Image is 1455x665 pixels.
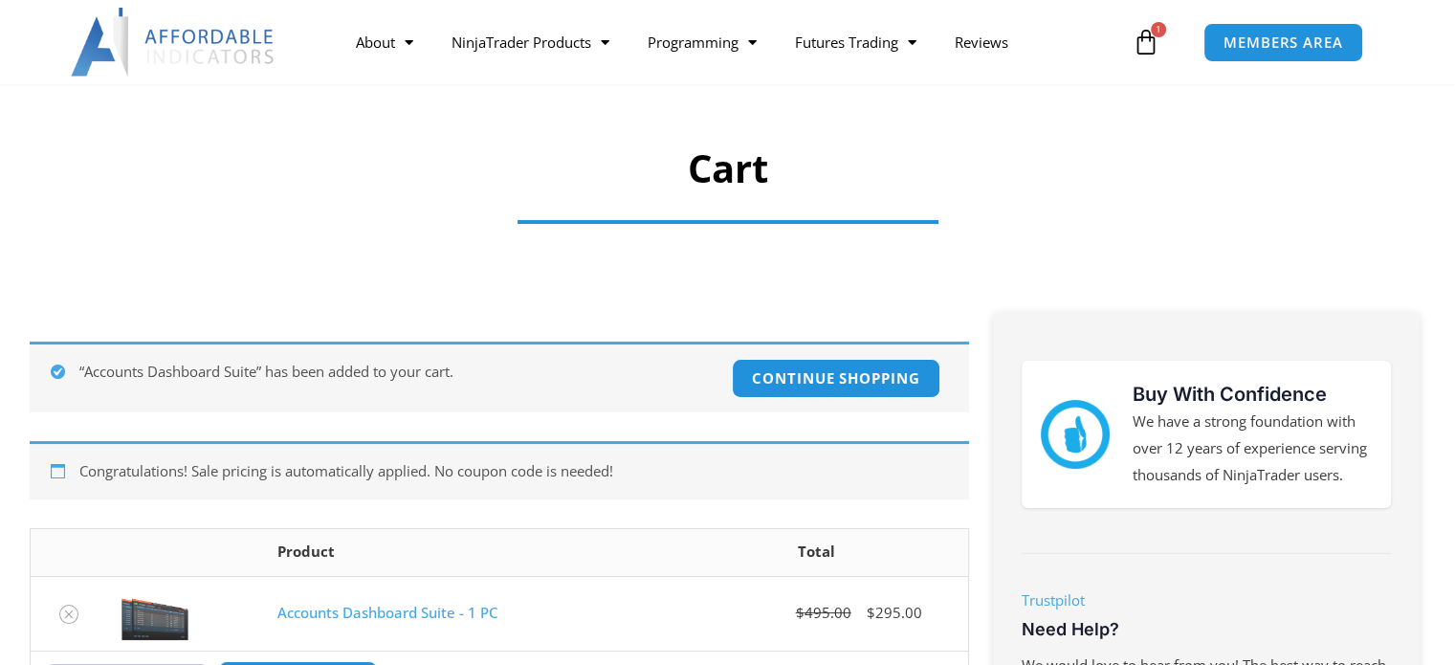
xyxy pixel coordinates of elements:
a: Programming [628,20,776,64]
a: Futures Trading [776,20,936,64]
h3: Need Help? [1022,618,1391,640]
img: mark thumbs good 43913 | Affordable Indicators – NinjaTrader [1041,400,1110,469]
a: NinjaTrader Products [432,20,628,64]
p: We have a strong foundation with over 12 years of experience serving thousands of NinjaTrader users. [1133,409,1372,489]
h3: Buy With Confidence [1133,380,1372,409]
img: Screenshot 2024-08-26 155710eeeee | Affordable Indicators – NinjaTrader [121,587,188,640]
div: “Accounts Dashboard Suite” has been added to your cart. [30,342,969,412]
span: MEMBERS AREA [1224,35,1343,50]
a: Reviews [936,20,1027,64]
th: Total [666,529,968,576]
a: Remove Accounts Dashboard Suite - 1 PC from cart [59,605,78,624]
a: About [337,20,432,64]
nav: Menu [337,20,1128,64]
h1: Cart [94,142,1361,195]
span: $ [867,603,875,622]
a: MEMBERS AREA [1203,23,1363,62]
bdi: 295.00 [867,603,922,622]
a: Continue shopping [732,359,939,398]
a: Accounts Dashboard Suite - 1 PC [276,603,496,622]
img: LogoAI | Affordable Indicators – NinjaTrader [71,8,276,77]
span: 1 [1151,22,1166,37]
a: 1 [1104,14,1188,70]
bdi: 495.00 [796,603,851,622]
span: $ [796,603,805,622]
a: Trustpilot [1022,590,1085,610]
div: Congratulations! Sale pricing is automatically applied. No coupon code is needed! [30,441,969,499]
th: Product [262,529,665,576]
